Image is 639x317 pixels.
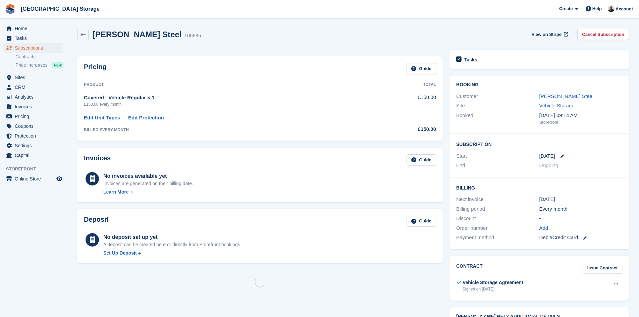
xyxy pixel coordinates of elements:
[456,205,539,213] div: Billing period
[84,114,120,122] a: Edit Unit Types
[84,216,108,227] h2: Deposit
[15,102,55,111] span: Invoices
[15,121,55,131] span: Coupons
[539,152,555,160] time: 2025-08-14 23:00:00 UTC
[3,73,63,82] a: menu
[592,5,602,12] span: Help
[456,82,622,88] h2: Booking
[84,154,111,165] h2: Invoices
[463,279,523,286] div: Vehicle Storage Agreement
[3,34,63,43] a: menu
[539,162,558,168] span: Ongoing
[93,30,181,39] h2: [PERSON_NAME] Steel
[3,112,63,121] a: menu
[539,196,622,203] div: [DATE]
[18,3,102,14] a: [GEOGRAPHIC_DATA] Storage
[15,83,55,92] span: CRM
[3,131,63,141] a: menu
[539,112,622,119] div: [DATE] 09:14 AM
[6,166,67,172] span: Storefront
[456,93,539,100] div: Customer
[3,151,63,160] a: menu
[84,80,371,90] th: Product
[15,73,55,82] span: Sites
[103,172,193,180] div: No invoices available yet
[15,92,55,102] span: Analytics
[15,112,55,121] span: Pricing
[84,127,371,133] div: BILLED EVERY MONTH
[407,154,436,165] a: Guide
[616,6,633,12] span: Account
[3,83,63,92] a: menu
[15,24,55,33] span: Home
[103,241,242,248] p: A deposit can be created here or directly from Storefront bookings.
[103,250,242,257] a: Set Up Deposit
[456,263,483,274] h2: Contract
[15,34,55,43] span: Tasks
[103,189,128,196] div: Learn More
[577,29,629,40] a: Cancel Subscription
[539,215,622,222] div: -
[15,141,55,150] span: Settings
[15,151,55,160] span: Capital
[456,234,539,242] div: Payment method
[128,114,164,122] a: Edit Protection
[539,234,622,242] div: Debit/Credit Card
[103,233,242,241] div: No deposit set up yet
[15,131,55,141] span: Protection
[456,152,539,160] div: Start
[3,102,63,111] a: menu
[539,224,548,232] a: Add
[3,43,63,53] a: menu
[559,5,573,12] span: Create
[407,63,436,74] a: Guide
[456,196,539,203] div: Next invoice
[3,92,63,102] a: menu
[463,286,523,292] div: Signed on [DATE]
[539,205,622,213] div: Every month
[103,250,137,257] div: Set Up Deposit
[539,93,594,99] a: [PERSON_NAME] Steel
[55,175,63,183] a: Preview store
[456,162,539,169] div: End
[184,32,201,40] div: 100685
[84,101,371,107] div: £150.00 every month
[15,54,63,60] a: Contracts
[464,57,477,63] h2: Tasks
[5,4,15,14] img: stora-icon-8386f47178a22dfd0bd8f6a31ec36ba5ce8667c1dd55bd0f319d3a0aa187defe.svg
[3,121,63,131] a: menu
[15,43,55,53] span: Subscriptions
[3,141,63,150] a: menu
[456,141,622,147] h2: Subscription
[84,63,107,74] h2: Pricing
[84,94,371,102] div: Covered - Vehicle Regular × 1
[456,184,622,191] h2: Billing
[371,125,436,133] div: £150.00
[456,215,539,222] div: Discount
[15,174,55,183] span: Online Store
[52,62,63,68] div: NEW
[456,224,539,232] div: Order number
[15,61,63,69] a: Price increases NEW
[103,180,193,187] div: Invoices are generated on their billing date.
[532,31,562,38] span: View on Stripe
[103,189,193,196] a: Learn More
[456,112,539,126] div: Booked
[3,24,63,33] a: menu
[456,102,539,110] div: Site
[608,5,615,12] img: Keith Strivens
[371,90,436,111] td: £150.00
[539,103,575,108] a: Vehicle Storage
[3,174,63,183] a: menu
[529,29,570,40] a: View on Stripe
[407,216,436,227] a: Guide
[15,62,48,68] span: Price increases
[539,119,622,126] div: Storefront
[583,263,622,274] a: Issue Contract
[371,80,436,90] th: Total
